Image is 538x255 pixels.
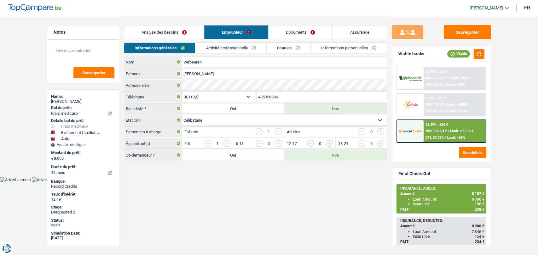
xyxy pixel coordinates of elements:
span: / [445,136,446,140]
span: 8 157 € [472,191,484,196]
label: Co-demandeur ? [124,150,182,160]
span: [PERSON_NAME] [470,5,503,11]
label: Montant du prêt: [51,150,114,155]
label: Blacklisté ? [124,103,182,114]
h5: Notes [54,30,113,35]
div: [DATE] [51,236,115,241]
div: 12.9% | 235 € [425,96,446,100]
span: Limit: <65% [447,136,465,140]
label: Personnes à charge [124,127,182,137]
label: Âge enfant(s) [124,138,182,148]
span: NAI: 1 337 € [425,103,444,107]
div: 12.49% | 234 € [425,123,448,127]
img: TopCompare Logo [8,4,61,12]
div: Amount: [400,191,484,196]
span: 7 846 € [472,230,484,234]
div: Status: [51,218,115,223]
div: open [51,223,115,228]
a: Charges [267,43,310,53]
span: Limit: >1.113 € [450,129,473,133]
span: / [448,129,449,133]
span: / [445,83,446,87]
a: Informations générales [124,43,195,53]
div: PMT: [400,240,484,244]
button: See details [459,147,486,158]
div: Loan Amount: [413,197,484,202]
button: Sauvegarder [444,25,491,39]
div: INSURANCE, DEDUCTED: [400,219,484,223]
div: INSURANCE, ADDED: [400,186,484,191]
span: / [448,76,449,80]
div: Stage: [51,205,115,210]
label: But du prêt: [51,105,114,110]
div: 1 [215,141,220,146]
label: Prénom [124,69,182,79]
span: / [445,109,446,113]
span: 156 € [475,202,484,206]
label: Adultes [287,130,300,134]
span: Limit: >850 € [450,76,471,80]
label: Nom [124,57,182,67]
label: État civil [124,115,182,125]
span: Sauvegarder [82,71,106,75]
a: [PERSON_NAME] [465,3,509,13]
span: 234 € [475,240,484,244]
div: Ajouter une ligne [51,142,115,147]
label: Non [284,150,387,160]
div: Simulation Date: [51,231,115,236]
div: Viable [447,50,470,57]
img: Cofidis [399,99,422,110]
label: Enfants [184,130,198,134]
label: Durée du prêt: [51,164,114,169]
div: Insurance: [413,234,484,239]
div: 12.99% | 235 € [425,70,448,74]
div: Final Check-Out [398,171,431,176]
a: Analyse des besoins [124,25,204,39]
div: Record Credits [51,184,115,189]
a: Emprunteur [204,25,268,39]
a: Documents [269,25,333,39]
input: 401020304 [257,92,387,102]
div: Détails but du prêt [51,118,115,123]
label: Non [284,103,387,114]
span: Limit: <100% [447,109,467,113]
div: [PERSON_NAME] [51,99,115,104]
span: 238 € [475,207,484,212]
div: 1 [266,130,271,134]
img: Advertisement [32,177,63,182]
label: Téléphone [124,92,182,102]
button: Sauvegarder [73,67,114,78]
span: / [445,103,446,107]
a: Activité professionnelle [195,43,266,53]
div: Taux d'intérêt: [51,192,115,197]
div: fr [524,5,530,11]
span: NAI: 1 176,2 € [425,76,447,80]
label: Oui [182,150,284,160]
div: PMT: [400,207,484,212]
div: Insurance: [413,202,484,206]
div: Name: [51,94,115,99]
span: DTI: 42.94% [425,83,444,87]
img: Record Credits [399,125,422,137]
div: Loan Amount: [413,230,484,234]
div: Banque: [51,179,115,184]
div: 0 [368,130,374,134]
span: 8 000 € [472,224,484,228]
span: 154 € [475,234,484,239]
div: 12.49 [51,197,115,202]
span: DTI: 37.03% [425,136,444,140]
div: Amount: [400,224,484,228]
a: Assurance [333,25,387,39]
span: Limit: <50% [447,83,465,87]
span: € [51,156,53,161]
span: DTI: 39.83% [425,109,444,113]
label: Oui [182,103,284,114]
span: 8 000 € [472,197,484,202]
span: NAI: 1 502,4 € [425,129,447,133]
img: AlphaCredit [399,75,422,82]
label: Adresse email [124,80,182,90]
div: Viable banks [398,51,424,57]
label: 0-5 [184,141,190,146]
span: Limit: >800 € [447,103,468,107]
div: Drequested 2 [51,210,115,215]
